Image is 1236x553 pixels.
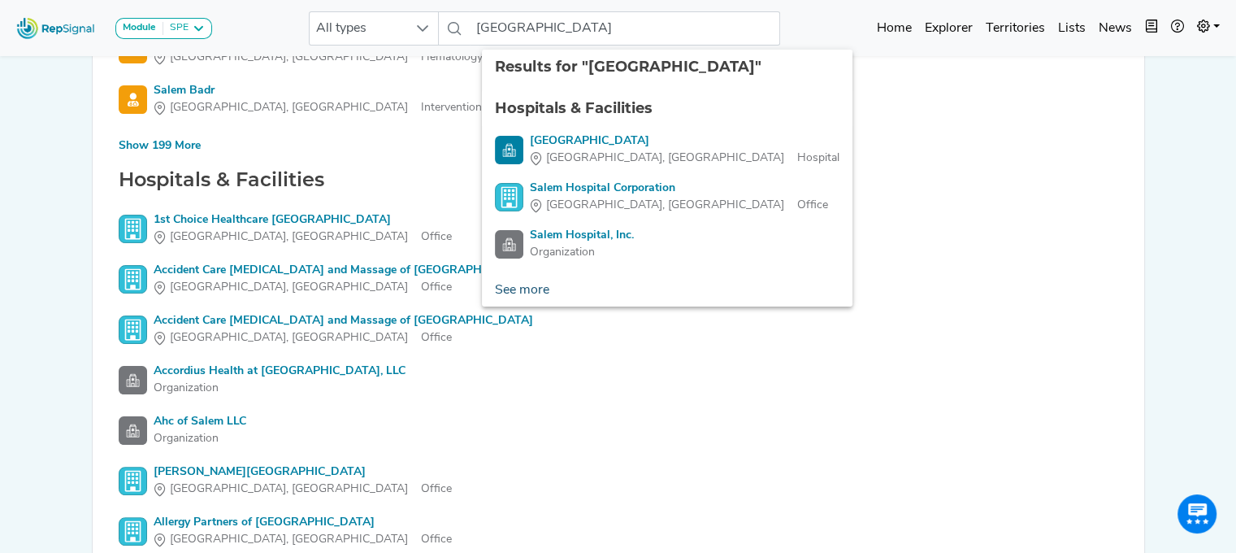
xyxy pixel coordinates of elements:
div: Organization [154,430,246,447]
img: Office Search Icon [119,316,147,344]
div: Office [154,229,452,246]
a: Accordius Health at [GEOGRAPHIC_DATA], LLCOrganization [119,363,1118,397]
img: Hospital Search Icon [495,136,523,164]
img: Facility Search Icon [495,230,523,259]
div: Salem Hospital, Inc. [530,227,634,244]
a: Allergy Partners of [GEOGRAPHIC_DATA][GEOGRAPHIC_DATA], [GEOGRAPHIC_DATA]Office [119,514,1118,548]
h2: Hospitals & Facilities [112,168,1125,192]
div: 1st Choice Healthcare [GEOGRAPHIC_DATA] [154,211,452,229]
span: [GEOGRAPHIC_DATA], [GEOGRAPHIC_DATA] [170,329,408,346]
a: Salem Hospital Corporation[GEOGRAPHIC_DATA], [GEOGRAPHIC_DATA]Office [495,180,839,214]
a: [PERSON_NAME][GEOGRAPHIC_DATA][GEOGRAPHIC_DATA], [GEOGRAPHIC_DATA]Office [119,464,1118,498]
a: Salem Badr[GEOGRAPHIC_DATA], [GEOGRAPHIC_DATA]Interventional Cardiology [119,82,1118,116]
span: [GEOGRAPHIC_DATA], [GEOGRAPHIC_DATA] [170,481,408,498]
button: Intel Book [1138,12,1164,45]
span: [GEOGRAPHIC_DATA], [GEOGRAPHIC_DATA] [546,150,784,167]
a: Accident Care [MEDICAL_DATA] and Massage of [GEOGRAPHIC_DATA][GEOGRAPHIC_DATA], [GEOGRAPHIC_DATA]... [119,312,1118,346]
img: Office Search Icon [495,183,523,211]
img: Facility Search Icon [119,366,147,394]
strong: Module [123,23,156,33]
li: Salem Hospital [482,126,852,173]
div: Organization [154,380,405,397]
span: [GEOGRAPHIC_DATA], [GEOGRAPHIC_DATA] [546,197,784,214]
img: Office Search Icon [119,215,147,243]
span: All types [310,12,407,45]
a: Salem Hospital, Inc.Organization [495,227,839,261]
div: Office [154,279,533,296]
a: Territories [979,12,1052,45]
div: Allergy Partners of [GEOGRAPHIC_DATA] [154,514,452,531]
li: Salem Hospital Corporation [482,173,852,220]
div: Salem Hospital Corporation [530,180,828,197]
a: [GEOGRAPHIC_DATA][GEOGRAPHIC_DATA], [GEOGRAPHIC_DATA]Hospital [495,133,839,167]
div: Accident Care [MEDICAL_DATA] and Massage of [GEOGRAPHIC_DATA] [154,312,533,329]
div: Accident Care [MEDICAL_DATA] and Massage of [GEOGRAPHIC_DATA] [154,262,533,279]
span: [GEOGRAPHIC_DATA], [GEOGRAPHIC_DATA] [170,49,408,66]
span: [GEOGRAPHIC_DATA], [GEOGRAPHIC_DATA] [170,279,408,296]
img: Physician Search Icon [119,85,147,114]
div: Interventional Cardiology [154,99,547,116]
img: Office Search Icon [119,467,147,495]
span: Results for "[GEOGRAPHIC_DATA]" [495,58,761,76]
img: Facility Search Icon [119,416,147,445]
div: Office [530,197,828,214]
a: Ahc of Salem LLCOrganization [119,413,1118,447]
div: Hospital [530,150,839,167]
div: [GEOGRAPHIC_DATA] [530,133,839,150]
div: Hematology/Oncology [154,49,535,66]
a: News [1092,12,1138,45]
img: Office Search Icon [119,265,147,294]
div: Office [154,481,452,498]
div: Salem Badr [154,82,547,99]
div: Show 199 More [119,137,201,155]
div: Ahc of Salem LLC [154,413,246,430]
div: Organization [530,244,634,261]
span: [GEOGRAPHIC_DATA], [GEOGRAPHIC_DATA] [170,99,408,116]
div: Office [154,329,533,346]
a: Accident Care [MEDICAL_DATA] and Massage of [GEOGRAPHIC_DATA][GEOGRAPHIC_DATA], [GEOGRAPHIC_DATA]... [119,262,1118,296]
li: Salem Hospital, Inc. [482,220,852,268]
a: Lists [1052,12,1092,45]
div: Hospitals & Facilities [495,98,839,120]
div: Accordius Health at [GEOGRAPHIC_DATA], LLC [154,363,405,380]
span: [GEOGRAPHIC_DATA], [GEOGRAPHIC_DATA] [170,531,408,548]
a: Explorer [918,12,979,45]
img: Office Search Icon [119,517,147,546]
input: Search a physician or facility [470,11,780,46]
a: 1st Choice Healthcare [GEOGRAPHIC_DATA][GEOGRAPHIC_DATA], [GEOGRAPHIC_DATA]Office [119,211,1118,246]
button: ModuleSPE [115,18,212,39]
a: Home [870,12,918,45]
div: [PERSON_NAME][GEOGRAPHIC_DATA] [154,464,452,481]
div: Office [154,531,452,548]
span: [GEOGRAPHIC_DATA], [GEOGRAPHIC_DATA] [170,229,408,246]
a: See more [482,274,562,307]
div: SPE [163,22,189,35]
